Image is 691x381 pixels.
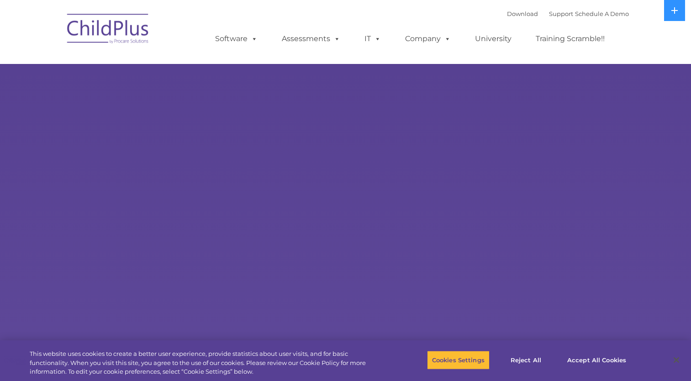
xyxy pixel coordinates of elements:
a: Assessments [273,30,349,48]
button: Cookies Settings [427,350,490,370]
a: University [466,30,521,48]
button: Close [666,350,686,370]
a: Schedule A Demo [575,10,629,17]
button: Accept All Cookies [562,350,631,370]
a: Company [396,30,460,48]
font: | [507,10,629,17]
a: Training Scramble!! [527,30,614,48]
img: ChildPlus by Procare Solutions [63,7,154,53]
a: Software [206,30,267,48]
div: This website uses cookies to create a better user experience, provide statistics about user visit... [30,349,380,376]
a: IT [355,30,390,48]
button: Reject All [497,350,554,370]
a: Support [549,10,573,17]
a: Download [507,10,538,17]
